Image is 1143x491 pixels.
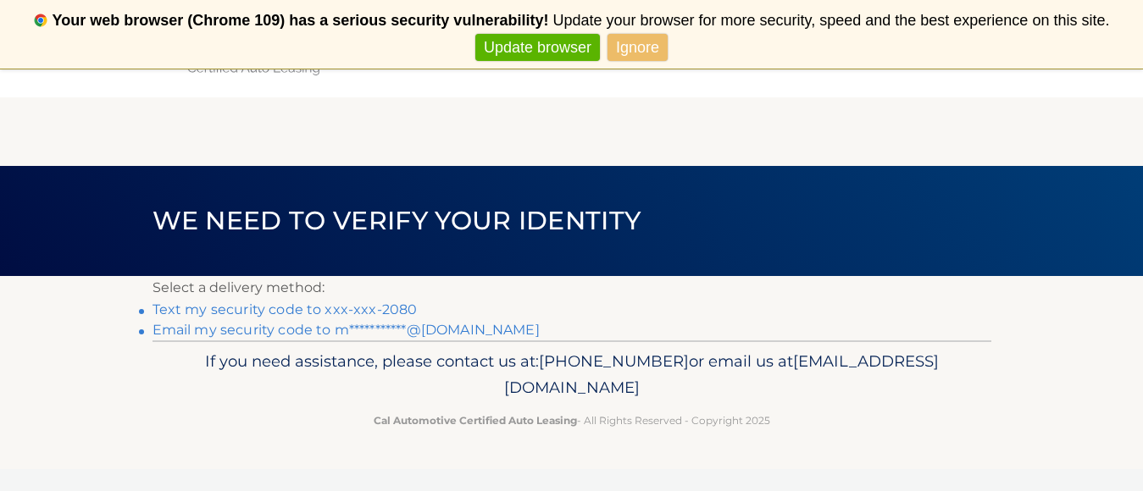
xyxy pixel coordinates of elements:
[374,414,577,427] strong: Cal Automotive Certified Auto Leasing
[153,301,418,317] a: Text my security code to xxx-xxx-2080
[552,12,1109,29] span: Update your browser for more security, speed and the best experience on this site.
[153,276,991,300] p: Select a delivery method:
[608,34,668,62] a: Ignore
[53,12,549,29] b: Your web browser (Chrome 109) has a serious security vulnerability!
[164,411,980,429] p: - All Rights Reserved - Copyright 2025
[475,34,600,62] a: Update browser
[164,348,980,402] p: If you need assistance, please contact us at: or email us at
[539,351,689,371] span: [PHONE_NUMBER]
[153,205,641,236] span: We need to verify your identity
